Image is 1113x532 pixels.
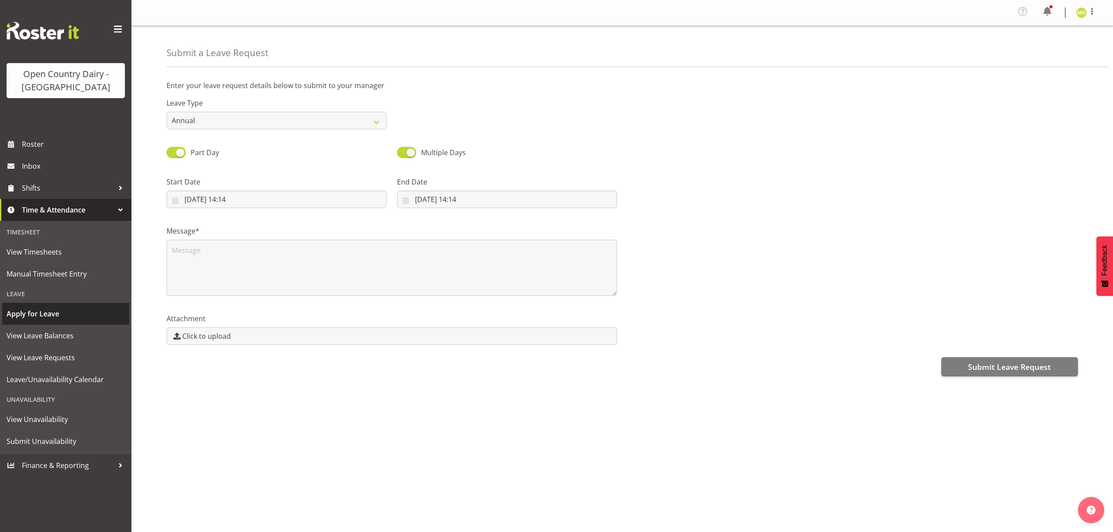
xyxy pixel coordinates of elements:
h4: Submit a Leave Request [167,48,268,58]
a: View Unavailability [2,408,129,430]
input: Click to select... [167,191,386,208]
span: View Unavailability [7,413,125,426]
span: Submit Unavailability [7,435,125,448]
span: View Leave Balances [7,329,125,342]
label: Start Date [167,177,386,187]
a: Leave/Unavailability Calendar [2,369,129,390]
label: Attachment [167,313,617,324]
span: Submit Leave Request [968,361,1051,372]
span: Manual Timesheet Entry [7,267,125,280]
span: Apply for Leave [7,307,125,320]
label: End Date [397,177,617,187]
span: Feedback [1101,245,1109,276]
span: Multiple Days [421,148,466,157]
div: Timesheet [2,223,129,241]
span: View Leave Requests [7,351,125,364]
img: help-xxl-2.png [1087,506,1095,514]
a: Manual Timesheet Entry [2,263,129,285]
input: Click to select... [397,191,617,208]
span: View Timesheets [7,245,125,259]
span: Click to upload [182,331,231,341]
label: Leave Type [167,98,386,108]
p: Enter your leave request details below to submit to your manager [167,80,1078,91]
a: View Timesheets [2,241,129,263]
button: Feedback - Show survey [1096,236,1113,296]
span: Roster [22,138,127,151]
span: Finance & Reporting [22,459,114,472]
img: mikayla-rangi7450.jpg [1076,7,1087,18]
button: Submit Leave Request [941,357,1078,376]
a: Apply for Leave [2,303,129,325]
span: Shifts [22,181,114,195]
div: Unavailability [2,390,129,408]
a: View Leave Balances [2,325,129,347]
div: Open Country Dairy - [GEOGRAPHIC_DATA] [15,67,116,94]
span: Leave/Unavailability Calendar [7,373,125,386]
div: Leave [2,285,129,303]
span: Inbox [22,160,127,173]
label: Message* [167,226,617,236]
span: Part Day [191,148,219,157]
img: Rosterit website logo [7,22,79,39]
a: View Leave Requests [2,347,129,369]
span: Time & Attendance [22,203,114,216]
a: Submit Unavailability [2,430,129,452]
